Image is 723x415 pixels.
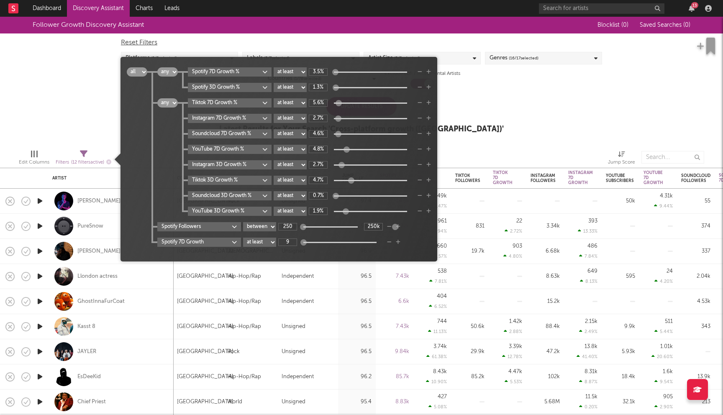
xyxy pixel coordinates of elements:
div: 85.7k [380,372,409,382]
div: Tiktok 3D Growth % [192,177,262,184]
div: 50.6k [455,322,485,332]
div: 905 [663,394,673,400]
div: 7.43k [380,272,409,282]
div: 61.38 % [426,354,447,359]
div: 10.90 % [426,379,447,384]
div: 47.2k [531,347,560,357]
div: 15.2k [531,297,560,307]
div: 96.5 [342,272,372,282]
div: Rock [227,347,240,357]
div: 22 [516,218,522,224]
div: Unsigned [282,397,305,407]
div: 9.44 % [654,203,673,209]
div: 7.43k [380,322,409,332]
div: Tiktok 7D Growth [493,170,513,185]
div: 11.13 % [428,329,447,334]
div: 337 [681,246,710,256]
a: EsDeeKid [77,373,101,381]
div: 2.88 % [504,329,522,334]
div: Reset Filters [121,38,602,48]
div: 11.5k [585,394,597,400]
div: 32.1k [606,397,635,407]
div: 3.39k [509,344,522,349]
div: 4.31k [660,193,673,199]
div: 7.81 % [429,279,447,284]
div: 903 [513,243,522,249]
div: 4.20 % [654,279,673,284]
div: Instagram 7D Growth % [192,115,262,122]
div: 13.8k [585,344,597,349]
div: Hip-Hop/Rap [227,297,261,307]
div: 95.4 [342,397,372,407]
div: 511 [665,319,673,324]
div: PureSnow [77,223,103,230]
span: ( 3 / 7 selected) [264,53,290,63]
div: Independent [282,272,314,282]
div: JAYLER [77,348,96,356]
button: Saved Searches (0) [637,22,690,28]
div: 8.13 % [580,279,597,284]
div: 393 [588,218,597,224]
div: Edit Columns [19,157,49,167]
div: 961 [438,218,447,224]
div: 13.33 % [578,228,597,234]
a: [PERSON_NAME] [77,248,120,255]
div: Jump Score [608,157,635,167]
div: [GEOGRAPHIC_DATA] [177,347,233,357]
div: Spotify 7D Growth % [192,68,262,76]
div: 660 [437,243,447,249]
div: Soundcloud 7D Growth % [192,130,262,138]
div: 6.52 % [429,304,447,309]
div: Unsigned [282,347,305,357]
div: 7.57 % [429,254,447,259]
a: Llondon actress [77,273,118,280]
a: GhostInnaFurCoat [77,298,125,305]
div: 19.7k [455,246,485,256]
div: Hip-Hop/Rap [227,272,261,282]
input: Search... [641,151,704,164]
div: [GEOGRAPHIC_DATA] [177,397,233,407]
div: 96.5 [342,347,372,357]
span: ( 5 / 5 selected) [394,53,420,63]
div: 7.84 % [579,254,597,259]
div: Spotify 3D Growth % [192,84,262,91]
div: Kasst 8 [77,323,95,330]
div: 96.5 [342,297,372,307]
div: 3.74k [433,344,447,349]
div: Artist [52,176,165,181]
div: 50k [606,196,635,206]
div: Spotify 7D Growth [162,238,232,246]
div: Spotify Followers [162,223,232,231]
div: 102k [531,372,560,382]
div: 29.9k [455,347,485,357]
button: 13 [689,5,695,12]
div: Soundcloud Followers [681,173,710,183]
div: Hip-Hop/Rap [227,372,261,382]
div: 85.2k [455,372,485,382]
a: [PERSON_NAME] [77,197,120,205]
div: 5.08 % [428,404,447,410]
div: 5.44 % [654,329,673,334]
div: 4.47k [508,369,522,374]
div: 9.9k [606,322,635,332]
div: 20.60 % [651,354,673,359]
div: [GEOGRAPHIC_DATA] [177,272,233,282]
span: ( 16 / 17 selected) [509,53,538,63]
div: 13.9k [681,372,710,382]
div: [GEOGRAPHIC_DATA] [177,372,233,382]
div: 12.78 % [502,354,522,359]
div: Labels [247,53,290,63]
div: 1.6k [663,369,673,374]
div: [GEOGRAPHIC_DATA] [177,322,233,332]
div: Instagram 7D Growth [568,170,593,185]
div: 2.49 % [579,329,597,334]
div: 1.01k [660,344,673,349]
div: Hip-Hop/Rap [227,322,261,332]
div: 88.4k [531,322,560,332]
span: ( 5 / 5 selected) [151,53,177,63]
div: 24 [667,269,673,274]
div: Genres [490,53,538,63]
